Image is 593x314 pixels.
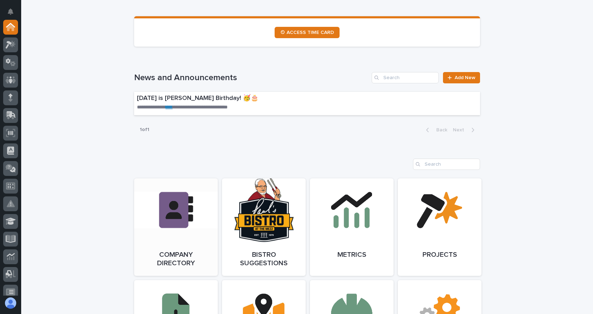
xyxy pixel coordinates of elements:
a: Bistro Suggestions [222,178,306,276]
input: Search [413,159,480,170]
a: ⏲ ACCESS TIME CARD [275,27,340,38]
p: [DATE] is [PERSON_NAME] Birthday! 🥳🎂 [137,95,376,102]
a: Projects [398,178,481,276]
a: Company Directory [134,178,218,276]
span: Back [432,128,447,132]
button: Back [420,127,450,133]
p: 1 of 1 [134,121,155,138]
button: users-avatar [3,296,18,310]
span: Add New [455,75,475,80]
span: ⏲ ACCESS TIME CARD [280,30,334,35]
button: Next [450,127,480,133]
input: Search [372,72,439,83]
a: Metrics [310,178,394,276]
div: Notifications [9,8,18,20]
a: Add New [443,72,480,83]
button: Notifications [3,4,18,19]
h1: News and Announcements [134,73,369,83]
span: Next [453,128,468,132]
